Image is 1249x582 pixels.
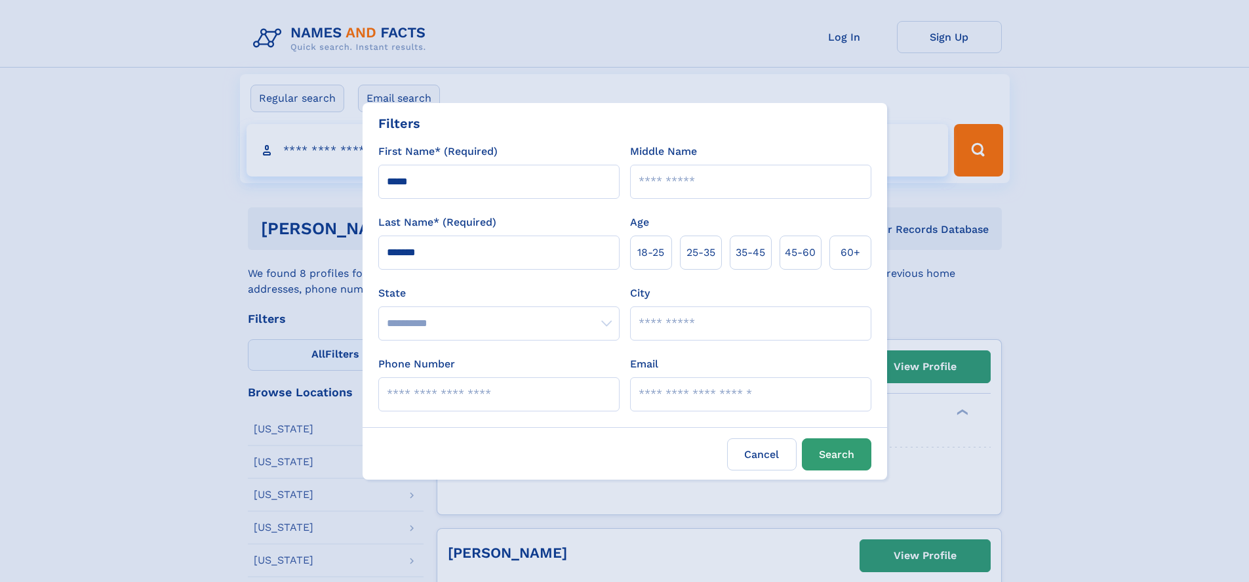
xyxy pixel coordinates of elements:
[785,245,816,260] span: 45‑60
[378,285,620,301] label: State
[630,215,649,230] label: Age
[802,438,871,470] button: Search
[630,356,658,372] label: Email
[736,245,765,260] span: 35‑45
[686,245,715,260] span: 25‑35
[378,356,455,372] label: Phone Number
[630,285,650,301] label: City
[630,144,697,159] label: Middle Name
[637,245,664,260] span: 18‑25
[841,245,860,260] span: 60+
[727,438,797,470] label: Cancel
[378,215,496,230] label: Last Name* (Required)
[378,144,498,159] label: First Name* (Required)
[378,114,420,133] div: Filters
